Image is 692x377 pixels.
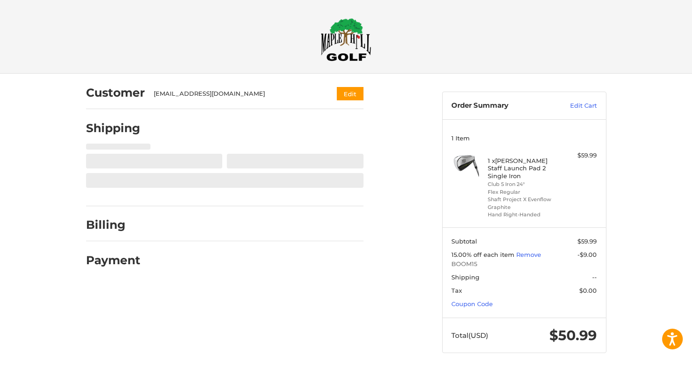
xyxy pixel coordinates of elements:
a: Edit Cart [550,101,597,110]
li: Hand Right-Handed [488,211,558,219]
h2: Payment [86,253,140,267]
h3: 1 Item [451,134,597,142]
li: Shaft Project X Evenflow Graphite [488,196,558,211]
span: -- [592,273,597,281]
div: $59.99 [560,151,597,160]
h2: Customer [86,86,145,100]
span: Shipping [451,273,479,281]
button: Edit [337,87,363,100]
span: 15.00% off each item [451,251,516,258]
h2: Shipping [86,121,140,135]
span: Subtotal [451,238,477,245]
iframe: Google Customer Reviews [616,352,692,377]
span: -$9.00 [577,251,597,258]
span: $0.00 [579,287,597,294]
span: Tax [451,287,462,294]
span: $50.99 [549,327,597,344]
li: Flex Regular [488,188,558,196]
span: Total (USD) [451,331,488,340]
span: BOOM15 [451,260,597,269]
a: Coupon Code [451,300,493,307]
h4: 1 x [PERSON_NAME] Staff Launch Pad 2 Single Iron [488,157,558,180]
div: [EMAIL_ADDRESS][DOMAIN_NAME] [154,89,319,99]
span: $59.99 [577,238,597,245]
li: Club 5 Iron 24° [488,180,558,188]
a: Remove [516,251,541,258]
img: Maple Hill Golf [321,18,371,61]
h3: Order Summary [451,101,550,110]
h2: Billing [86,218,140,232]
